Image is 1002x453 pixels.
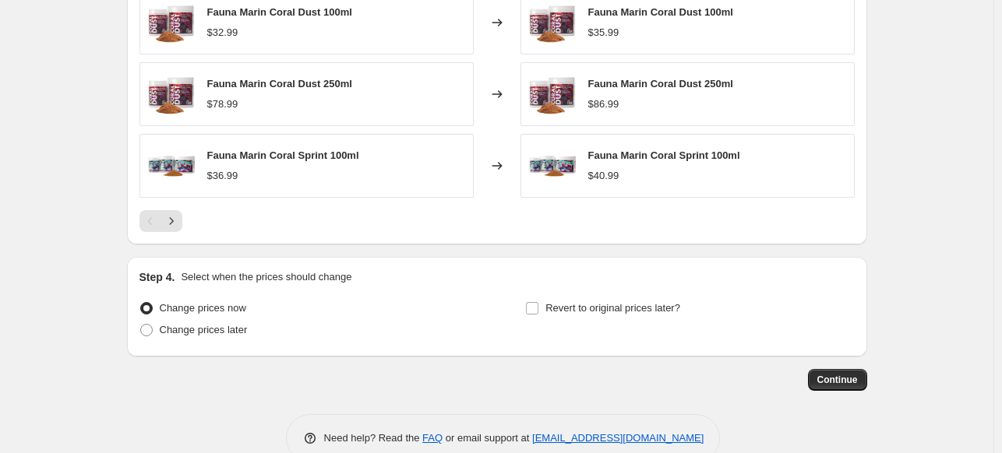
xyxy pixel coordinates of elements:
span: Fauna Marin Coral Sprint 100ml [207,149,359,161]
button: Continue [808,369,867,391]
span: Revert to original prices later? [545,302,680,314]
span: Need help? Read the [324,432,423,444]
span: Fauna Marin Coral Sprint 100ml [588,149,740,161]
span: Fauna Marin Coral Dust 100ml [207,6,352,18]
a: [EMAIL_ADDRESS][DOMAIN_NAME] [532,432,704,444]
div: $36.99 [207,168,238,184]
img: fauna_20marin_20Coral_20Dust_3ca17edc-944c-45b9-9a69-f754a64ebcf6_80x.jpg [529,71,576,118]
nav: Pagination [139,210,182,232]
span: or email support at [443,432,532,444]
span: Continue [817,374,858,386]
span: Change prices now [160,302,246,314]
span: Change prices later [160,324,248,335]
span: Fauna Marin Coral Dust 100ml [588,6,733,18]
div: $78.99 [207,97,238,112]
img: fauna_20marin_20Coral_20Dust_3ca17edc-944c-45b9-9a69-f754a64ebcf6_80x.jpg [148,71,195,118]
div: $32.99 [207,25,238,40]
p: Select when the prices should change [181,269,351,285]
button: Next [161,210,182,232]
h2: Step 4. [139,269,175,285]
img: Fauna_20marin_20Coral_20Sprint_80x.jpg [148,142,195,189]
span: Fauna Marin Coral Dust 250ml [207,78,352,90]
div: $86.99 [588,97,619,112]
div: $40.99 [588,168,619,184]
div: $35.99 [588,25,619,40]
span: Fauna Marin Coral Dust 250ml [588,78,733,90]
img: Fauna_20marin_20Coral_20Sprint_80x.jpg [529,142,576,189]
a: FAQ [422,432,443,444]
